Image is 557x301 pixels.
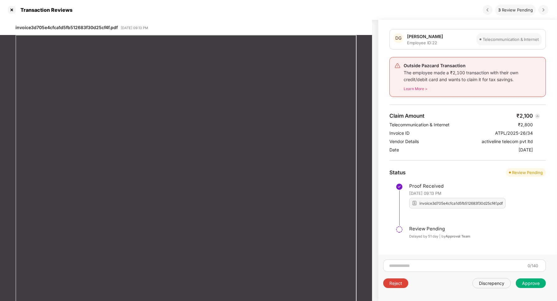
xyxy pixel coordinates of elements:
[389,122,450,128] div: Telecommunication & Internet
[396,226,403,233] img: svg+xml;base64,PHN2ZyBpZD0iU3RlcC1QZW5kaW5nLTMyeDMyIiB4bWxucz0iaHR0cDovL3d3dy53My5vcmcvMjAwMC9zdm...
[389,280,402,286] div: Reject
[522,280,540,286] div: Approve
[519,147,533,153] div: [DATE]
[409,183,506,189] div: Proof Received
[404,69,541,83] div: The employee made a ₹2,100 transaction with their own credit/debit card and wants to claim it for...
[404,86,541,92] div: Learn More >
[407,40,443,46] div: Employee ID: 22
[121,26,148,30] div: [DATE] 09:13 PM
[419,201,503,205] div: invoice3d705e4cfca1d5fb512683f30d25cf4f.pdf
[445,234,470,238] span: Approval Team
[15,24,118,30] div: invoice3d705e4cfca1d5fb512683f30d25cf4f.pdf
[518,122,533,128] div: ₹2,800
[534,113,541,119] img: svg+xml;base64,PHN2ZyBpZD0iQmFjay0zMngzMiIgeG1sbnM9Imh0dHA6Ly93d3cudzMub3JnLzIwMDAvc3ZnIiB3aWR0aD...
[516,112,533,119] div: ₹2,100
[404,62,541,69] div: Outside Pazcard Transaction
[528,263,538,268] div: 0/140
[395,35,401,41] span: DG
[495,130,533,136] div: ATPL/2025-26/34
[512,169,543,176] div: Review Pending
[482,138,533,144] div: activeline telecom pvt ltd
[541,7,546,12] img: svg+xml;base64,PHN2ZyBpZD0iRHJvcGRvd24tMzJ4MzIiIHhtbG5zPSJodHRwOi8vd3d3LnczLm9yZy8yMDAwL3N2ZyIgd2...
[485,7,490,12] img: svg+xml;base64,PHN2ZyBpZD0iRHJvcGRvd24tMzJ4MzIiIHhtbG5zPSJodHRwOi8vd3d3LnczLm9yZy8yMDAwL3N2ZyIgd2...
[389,169,406,176] div: Status
[498,7,501,13] div: 3
[389,112,424,119] div: Claim Amount
[483,36,539,42] div: Telecommunication & Internet
[396,183,403,190] img: svg+xml;base64,PHN2ZyBpZD0iU3RlcC1Eb25lLTMyeDMyIiB4bWxucz0iaHR0cDovL3d3dy53My5vcmcvMjAwMC9zdmciIH...
[412,201,417,206] img: svg+xml;base64,PHN2ZyB4bWxucz0iaHR0cDovL3d3dy53My5vcmcvMjAwMC9zdmciIHdpZHRoPSIxNiIgaGVpZ2h0PSIxNi...
[502,7,533,13] div: Review Pending
[389,138,419,144] div: Vendor Details
[409,234,445,238] span: Delayed by 51 day | by
[17,7,72,13] div: Transaction Reviews
[409,226,470,232] div: Review Pending
[479,280,504,286] div: Discrepency
[409,190,506,196] div: [DATE] 09:13 PM
[394,63,401,69] img: svg+xml;base64,PHN2ZyB4bWxucz0iaHR0cDovL3d3dy53My5vcmcvMjAwMC9zdmciIHdpZHRoPSIyNCIgaGVpZ2h0PSIyNC...
[389,147,399,153] div: Date
[389,130,410,136] div: Invoice ID
[407,33,443,40] div: [PERSON_NAME]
